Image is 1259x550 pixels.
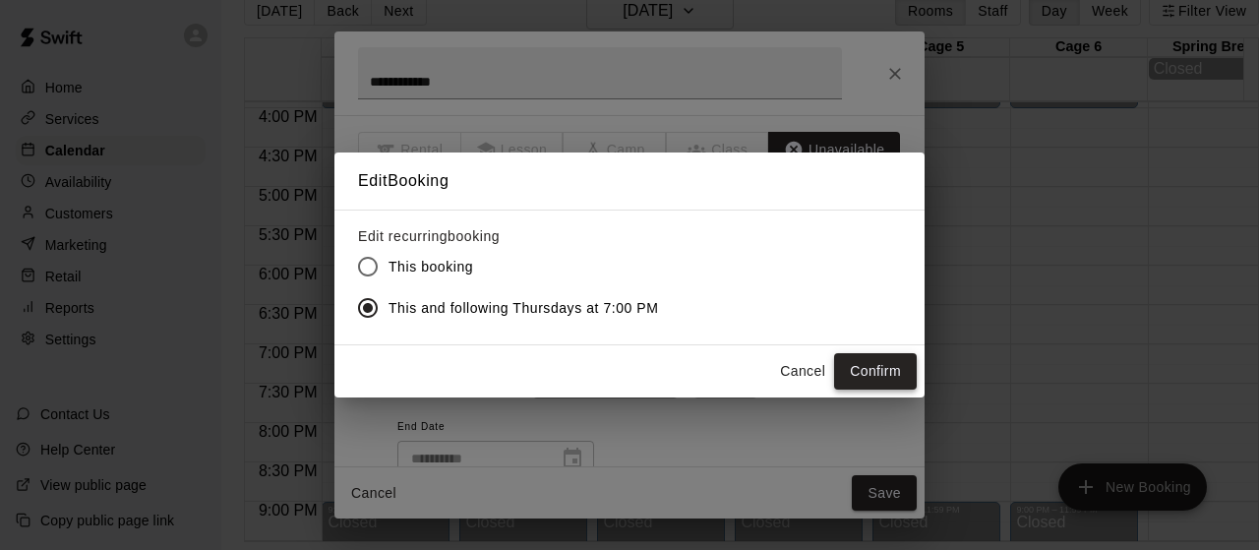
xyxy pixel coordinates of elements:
[389,257,473,277] span: This booking
[834,353,917,390] button: Confirm
[771,353,834,390] button: Cancel
[389,298,659,319] span: This and following Thursdays at 7:00 PM
[334,153,925,210] h2: Edit Booking
[358,226,675,246] label: Edit recurring booking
